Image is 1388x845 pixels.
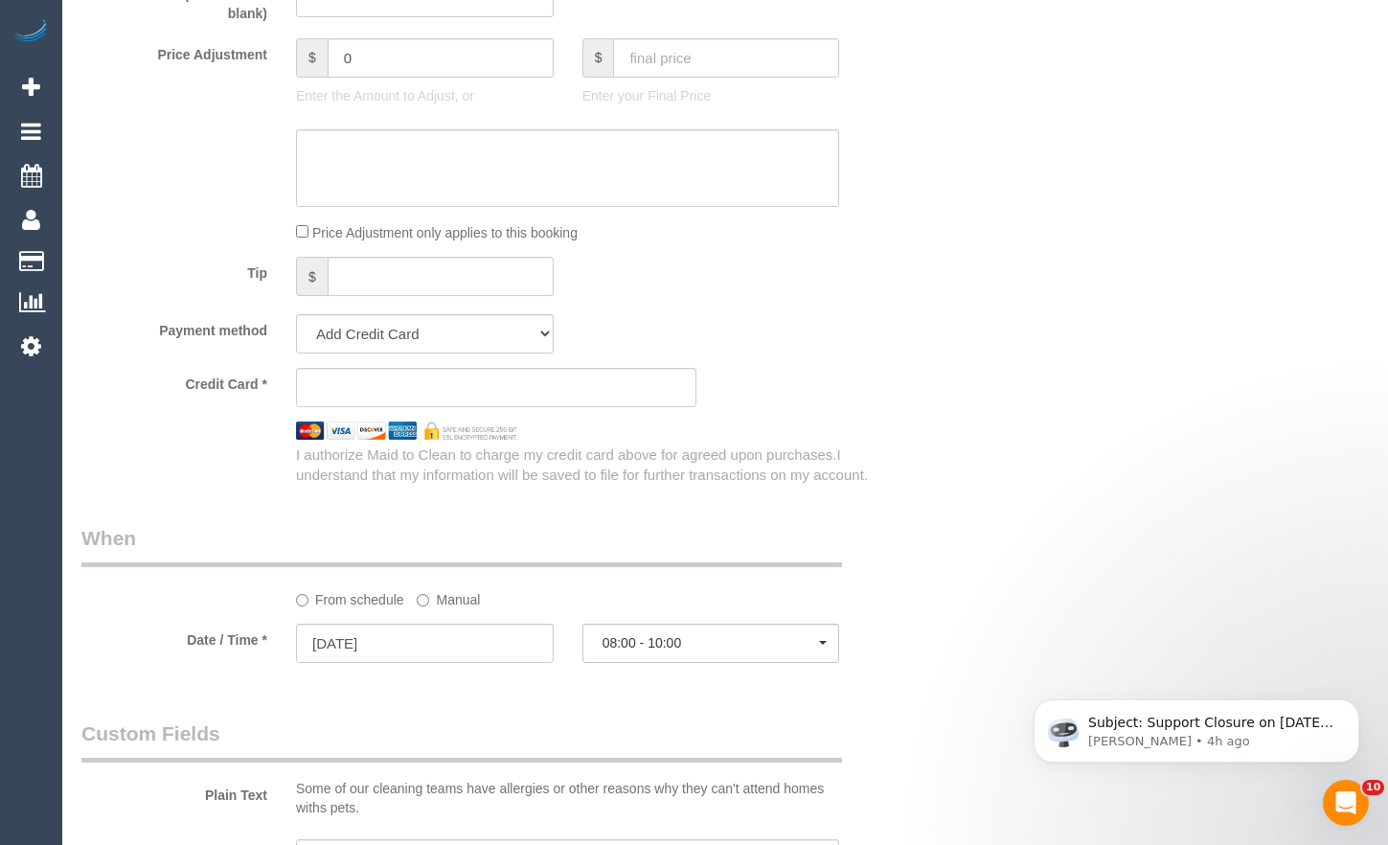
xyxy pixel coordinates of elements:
[282,445,925,486] div: I authorize Maid to Clean to charge my credit card above for agreed upon purchases.
[613,38,839,78] input: final price
[312,379,680,397] iframe: Secure card payment input frame
[296,257,328,296] span: $
[417,583,480,609] label: Manual
[282,422,532,439] img: credit cards
[417,594,429,606] input: Manual
[296,594,308,606] input: From schedule
[1362,780,1384,795] span: 10
[603,635,820,651] span: 08:00 - 10:00
[296,624,554,663] input: DD/MM/YYYY
[296,38,328,78] span: $
[296,779,839,817] p: Some of our cleaning teams have allergies or other reasons why they can't attend homes withs pets.
[67,779,282,805] label: Plain Text
[582,86,840,105] p: Enter your Final Price
[81,524,842,567] legend: When
[81,719,842,763] legend: Custom Fields
[67,368,282,394] label: Credit Card *
[582,624,840,663] button: 08:00 - 10:00
[67,257,282,283] label: Tip
[582,38,614,78] span: $
[312,225,578,240] span: Price Adjustment only applies to this booking
[296,583,404,609] label: From schedule
[67,38,282,64] label: Price Adjustment
[67,314,282,340] label: Payment method
[1005,659,1388,793] iframe: Intercom notifications message
[11,19,50,46] img: Automaid Logo
[296,86,554,105] p: Enter the Amount to Adjust, or
[67,624,282,650] label: Date / Time *
[1323,780,1369,826] iframe: Intercom live chat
